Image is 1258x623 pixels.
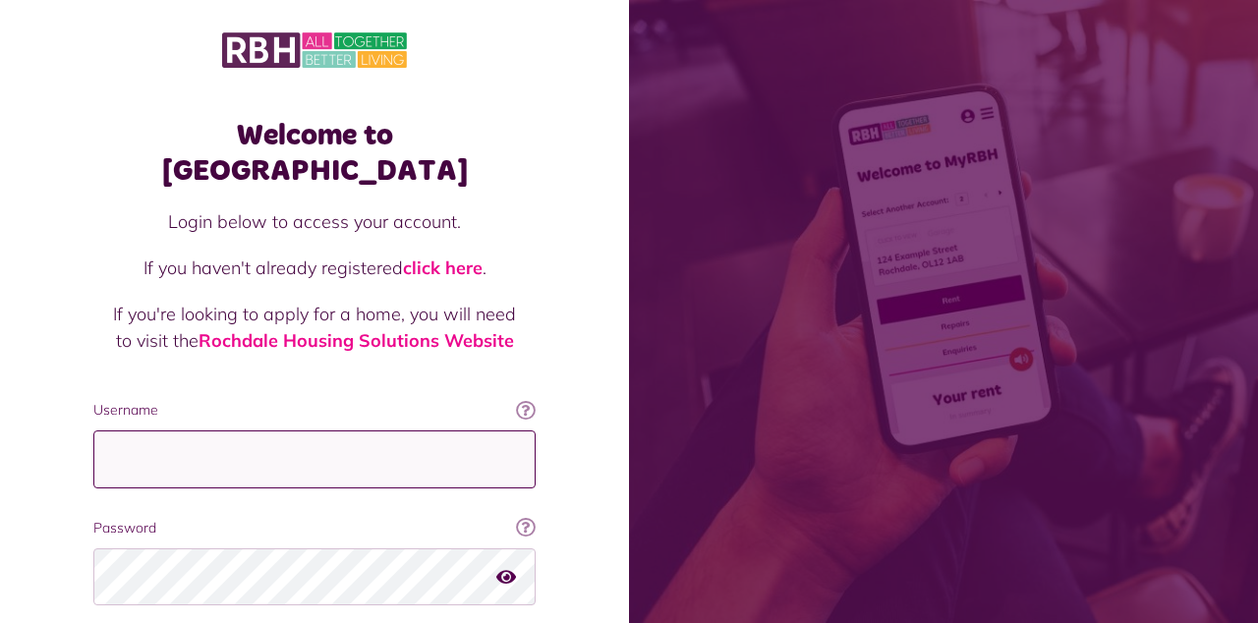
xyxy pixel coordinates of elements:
[93,400,536,421] label: Username
[199,329,514,352] a: Rochdale Housing Solutions Website
[222,29,407,71] img: MyRBH
[113,255,516,281] p: If you haven't already registered .
[93,118,536,189] h1: Welcome to [GEOGRAPHIC_DATA]
[113,301,516,354] p: If you're looking to apply for a home, you will need to visit the
[403,256,483,279] a: click here
[93,518,536,538] label: Password
[113,208,516,235] p: Login below to access your account.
